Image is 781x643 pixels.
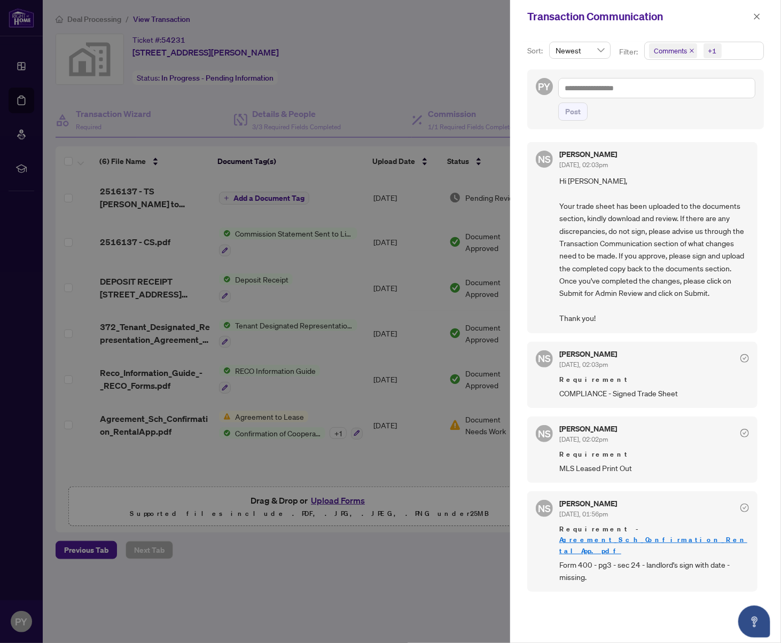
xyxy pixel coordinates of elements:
[649,43,697,58] span: Comments
[559,559,749,584] span: Form 400 - pg3 - sec 24 - landlord's sign with date - missing.
[559,462,749,474] span: MLS Leased Print Out
[740,504,749,512] span: check-circle
[654,45,687,56] span: Comments
[559,374,749,385] span: Requirement
[538,152,551,167] span: NS
[559,175,749,325] span: Hi [PERSON_NAME], Your trade sheet has been uploaded to the documents section, kindly download an...
[559,151,617,158] h5: [PERSON_NAME]
[538,426,551,441] span: NS
[559,360,608,368] span: [DATE], 02:03pm
[558,103,588,121] button: Post
[559,510,608,518] span: [DATE], 01:56pm
[559,535,747,555] a: Agreement_Sch_Confirmation_RentalApp.pdf
[559,350,617,358] h5: [PERSON_NAME]
[689,48,694,53] span: close
[556,42,604,58] span: Newest
[559,500,617,507] h5: [PERSON_NAME]
[527,9,750,25] div: Transaction Communication
[559,387,749,399] span: COMPLIANCE - Signed Trade Sheet
[619,46,639,58] p: Filter:
[559,161,608,169] span: [DATE], 02:03pm
[559,449,749,460] span: Requirement
[527,45,545,57] p: Sort:
[559,435,608,443] span: [DATE], 02:02pm
[559,425,617,433] h5: [PERSON_NAME]
[708,45,717,56] div: +1
[738,606,770,638] button: Open asap
[538,501,551,516] span: NS
[753,13,761,20] span: close
[538,79,551,94] span: PY
[559,524,749,556] span: Requirement -
[740,354,749,363] span: check-circle
[538,351,551,366] span: NS
[740,429,749,437] span: check-circle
